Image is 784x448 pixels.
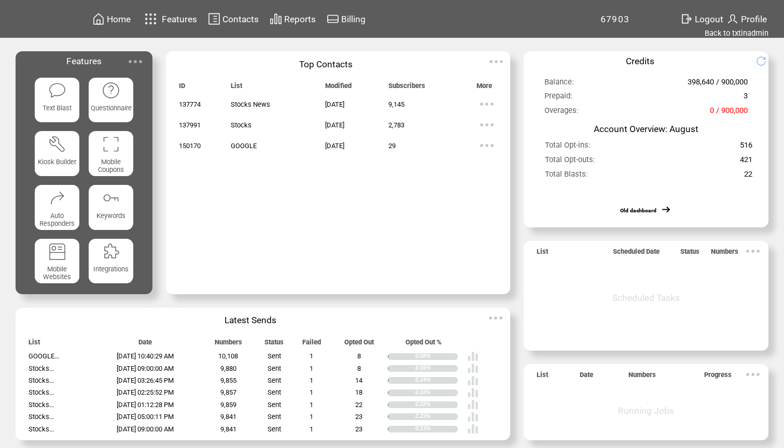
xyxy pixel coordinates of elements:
[544,91,572,105] span: Prepaid:
[107,14,131,24] span: Home
[537,248,548,260] span: List
[310,377,313,384] span: 1
[220,401,236,409] span: 9,859
[39,212,75,227] span: Auto Responders
[756,56,774,66] img: refresh.png
[102,242,120,261] img: integrations.svg
[467,399,479,410] img: poll%20-%20white.svg
[125,51,146,72] img: ellypsis.svg
[179,100,201,108] span: 137774
[537,371,548,383] span: List
[35,78,80,123] a: Text Blast
[208,12,220,25] img: contacts.svg
[29,413,54,421] span: Stocks...
[695,14,723,24] span: Logout
[613,248,660,260] span: Scheduled Date
[29,352,59,360] span: GOOGLE...
[545,169,588,183] span: Total Blasts:
[179,82,185,94] span: ID
[268,352,281,360] span: Sent
[215,338,242,351] span: Numbers
[327,12,339,25] img: creidtcard.svg
[467,411,479,423] img: poll%20-%20white.svg
[344,338,374,351] span: Opted Out
[38,158,76,166] span: Kiosk Builder
[357,365,361,372] span: 8
[740,140,752,154] span: 516
[486,51,507,72] img: ellypsis.svg
[467,423,479,435] img: poll%20-%20white.svg
[467,375,479,386] img: poll%20-%20white.svg
[325,142,344,150] span: [DATE]
[231,100,270,108] span: Stocks News
[388,121,404,129] span: 2,783
[284,14,316,24] span: Reports
[467,387,479,398] img: poll%20-%20white.svg
[302,338,321,351] span: Failed
[310,401,313,409] span: 1
[43,265,71,281] span: Mobile Websites
[628,371,656,383] span: Numbers
[48,242,66,261] img: mobile-websites.svg
[179,121,201,129] span: 137991
[310,425,313,433] span: 1
[268,388,281,396] span: Sent
[310,365,313,372] span: 1
[743,364,763,385] img: ellypsis.svg
[270,12,282,25] img: chart.svg
[268,365,281,372] span: Sent
[405,338,442,351] span: Opted Out %
[744,91,748,105] span: 3
[91,11,132,27] a: Home
[102,189,120,207] img: keywords.svg
[89,131,134,176] a: Mobile Coupons
[299,59,353,69] span: Top Contacts
[231,121,251,129] span: Stocks
[355,425,362,433] span: 23
[48,135,66,153] img: tool%201.svg
[477,135,497,156] img: ellypsis.svg
[485,308,506,328] img: ellypsis.svg
[544,106,579,120] span: Overages:
[310,352,313,360] span: 1
[726,12,739,25] img: profile.svg
[680,248,699,260] span: Status
[117,377,174,384] span: [DATE] 03:26:45 PM
[91,104,132,112] span: Questionnaire
[29,377,54,384] span: Stocks...
[117,388,174,396] span: [DATE] 02:25:52 PM
[117,425,174,433] span: [DATE] 09:00:00 AM
[29,401,54,409] span: Stocks...
[89,185,134,230] a: Keywords
[268,11,317,27] a: Reports
[679,11,725,27] a: Logout
[388,82,425,94] span: Subscribers
[325,82,352,94] span: Modified
[179,142,201,150] span: 150170
[600,14,630,24] span: 67903
[680,12,693,25] img: exit.svg
[102,135,120,153] img: coupons.svg
[66,56,102,66] span: Features
[222,14,259,24] span: Contacts
[268,377,281,384] span: Sent
[268,425,281,433] span: Sent
[355,388,362,396] span: 18
[545,140,591,154] span: Total Opt-ins:
[162,14,197,24] span: Features
[740,155,752,169] span: 421
[477,94,497,114] img: ellypsis.svg
[711,248,738,260] span: Numbers
[688,77,748,91] span: 398,640 / 900,000
[231,82,242,94] span: List
[415,353,458,360] div: 0.08%
[744,169,752,183] span: 22
[29,388,54,396] span: Stocks...
[93,265,129,273] span: Integrations
[231,142,257,150] span: GOOGLE
[357,352,361,360] span: 8
[268,401,281,409] span: Sent
[415,389,458,396] div: 0.18%
[545,155,595,169] span: Total Opt-outs:
[415,401,458,408] div: 0.22%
